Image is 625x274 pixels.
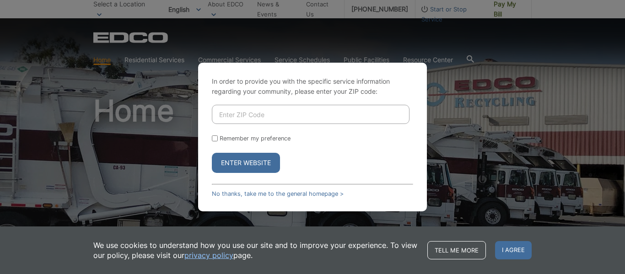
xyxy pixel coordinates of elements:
a: privacy policy [184,250,233,260]
p: We use cookies to understand how you use our site and to improve your experience. To view our pol... [93,240,418,260]
a: Tell me more [427,241,486,259]
button: Enter Website [212,153,280,173]
p: In order to provide you with the specific service information regarding your community, please en... [212,76,413,97]
a: No thanks, take me to the general homepage > [212,190,344,197]
span: I agree [495,241,532,259]
input: Enter ZIP Code [212,105,409,124]
label: Remember my preference [220,135,291,142]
